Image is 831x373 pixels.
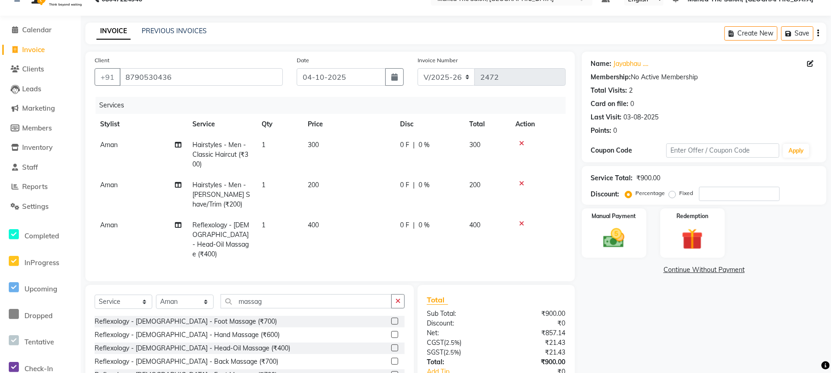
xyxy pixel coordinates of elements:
span: 0 % [418,140,430,150]
span: 400 [308,221,319,229]
span: Settings [22,202,48,211]
span: 2.5% [445,349,459,356]
span: Inventory [22,143,53,152]
div: Service Total: [591,173,633,183]
img: _cash.svg [597,226,631,250]
input: Search by Name/Mobile/Email/Code [120,68,283,86]
span: 300 [308,141,319,149]
div: ( ) [420,348,496,357]
span: 1 [262,181,265,189]
span: 2.5% [446,339,460,346]
a: Clients [2,64,78,75]
span: Upcoming [24,284,57,293]
div: Card on file: [591,99,629,109]
div: 03-08-2025 [624,112,659,122]
div: ₹900.00 [637,173,661,183]
span: Reports [22,182,48,191]
label: Date [297,56,309,65]
div: Reflexology - [DEMOGRAPHIC_DATA] - Back Massage (₹700) [95,357,278,367]
label: Client [95,56,109,65]
span: Hairstyles - Men - [PERSON_NAME] Shave/Trim (₹200) [192,181,250,208]
div: Name: [591,59,612,69]
span: Members [22,124,52,132]
th: Action [510,114,566,135]
div: ₹21.43 [496,348,572,357]
a: Jayabhau .... [614,59,649,69]
div: ₹900.00 [496,309,572,319]
span: SGST [427,348,443,356]
input: Search or Scan [221,294,392,308]
a: Members [2,123,78,134]
div: Services [96,97,573,114]
span: Total [427,295,448,305]
div: No Active Membership [591,72,817,82]
div: Sub Total: [420,309,496,319]
th: Qty [256,114,302,135]
span: 0 F [400,180,409,190]
div: Coupon Code [591,146,666,155]
span: Dropped [24,311,53,320]
a: Inventory [2,142,78,153]
div: ( ) [420,338,496,348]
label: Manual Payment [592,212,636,220]
div: Discount: [591,189,620,199]
span: Aman [100,141,118,149]
span: 0 % [418,180,430,190]
img: _gift.svg [675,226,710,252]
span: Invoice [22,45,45,54]
div: 0 [614,126,617,136]
th: Stylist [95,114,187,135]
span: 1 [262,141,265,149]
span: 0 F [400,220,409,230]
span: Hairstyles - Men - Classic Haircut (₹300) [192,141,248,168]
div: Net: [420,328,496,338]
button: Save [781,26,813,41]
span: Marketing [22,104,55,112]
a: Continue Without Payment [584,265,825,275]
div: Discount: [420,319,496,328]
span: Clients [22,65,44,73]
span: 1 [262,221,265,229]
label: Percentage [636,189,665,197]
div: Total Visits: [591,86,628,95]
label: Redemption [676,212,708,220]
input: Enter Offer / Coupon Code [666,143,779,158]
span: 0 F [400,140,409,150]
a: Staff [2,162,78,173]
span: 200 [469,181,480,189]
a: Reports [2,182,78,192]
span: Calendar [22,25,52,34]
span: CGST [427,338,444,347]
a: PREVIOUS INVOICES [142,27,207,35]
div: Membership: [591,72,631,82]
button: Apply [783,144,809,158]
div: Reflexology - [DEMOGRAPHIC_DATA] - Hand Massage (₹600) [95,330,280,340]
div: Reflexology - [DEMOGRAPHIC_DATA] - Foot Massage (₹700) [95,317,277,326]
label: Fixed [680,189,693,197]
div: Total: [420,357,496,367]
a: Invoice [2,45,78,55]
div: ₹0 [496,319,572,328]
span: Completed [24,231,59,240]
span: | [413,220,415,230]
div: Reflexology - [DEMOGRAPHIC_DATA] - Head-Oil Massage (₹400) [95,343,290,353]
th: Disc [395,114,464,135]
span: 200 [308,181,319,189]
span: Tentative [24,337,54,346]
label: Invoice Number [418,56,458,65]
span: | [413,180,415,190]
span: | [413,140,415,150]
a: Calendar [2,25,78,36]
span: Reflexology - [DEMOGRAPHIC_DATA] - Head-Oil Massage (₹400) [192,221,249,258]
a: INVOICE [96,23,131,40]
span: Aman [100,221,118,229]
span: 0 % [418,220,430,230]
th: Price [302,114,395,135]
div: ₹857.14 [496,328,572,338]
span: Check-In [24,364,53,373]
button: +91 [95,68,120,86]
div: 0 [631,99,634,109]
th: Total [464,114,510,135]
div: 2 [629,86,633,95]
div: ₹21.43 [496,338,572,348]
